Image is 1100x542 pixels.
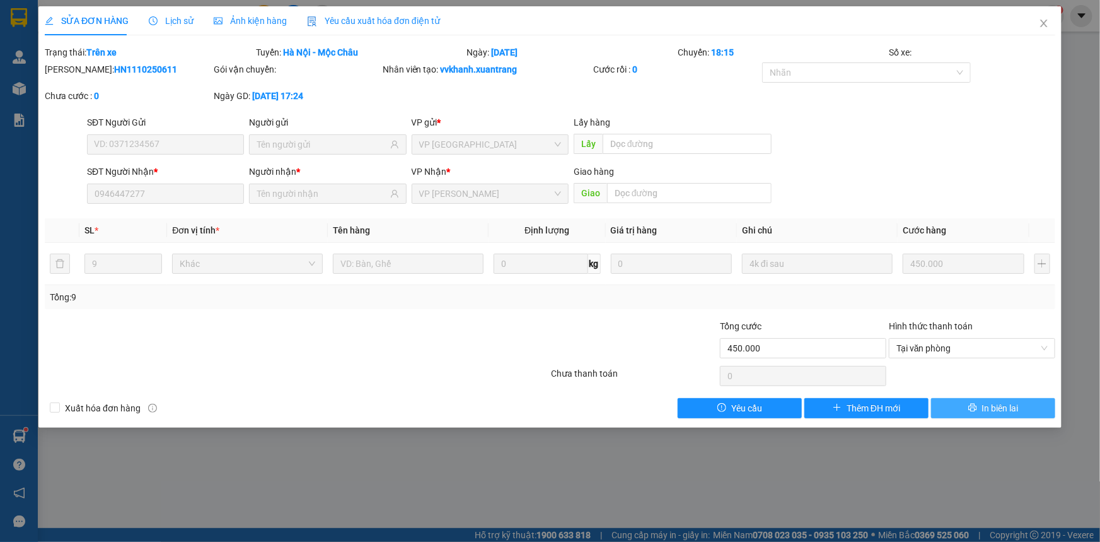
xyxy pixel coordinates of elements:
[412,115,569,129] div: VP gửi
[742,254,893,274] input: Ghi Chú
[717,403,726,413] span: exclamation-circle
[492,47,518,57] b: [DATE]
[87,115,244,129] div: SĐT Người Gửi
[180,254,315,273] span: Khác
[214,16,223,25] span: picture
[632,64,637,74] b: 0
[390,140,399,149] span: user
[122,33,183,45] span: 0981 559 551
[307,16,317,27] img: icon
[903,254,1024,274] input: 0
[149,16,194,26] span: Lịch sử
[172,225,219,235] span: Đơn vị tính
[45,62,211,76] div: [PERSON_NAME]:
[40,38,81,50] em: Logistics
[441,64,518,74] b: vvkhanh.xuantrang
[731,401,762,415] span: Yêu cầu
[804,398,929,418] button: plusThêm ĐH mới
[214,16,287,26] span: Ảnh kiện hàng
[252,91,303,101] b: [DATE] 17:24
[255,45,466,59] div: Tuyến:
[889,321,973,331] label: Hình thức thanh toán
[593,62,760,76] div: Cước rồi :
[607,183,772,203] input: Dọc đường
[676,45,888,59] div: Chuyến:
[5,80,44,88] span: Người nhận:
[412,167,447,177] span: VP Nhận
[390,189,399,198] span: user
[737,218,898,243] th: Ghi chú
[257,187,387,201] input: Tên người nhận
[550,367,719,389] div: Chưa thanh toán
[5,89,93,107] span: 0375438596
[94,91,99,101] b: 0
[383,62,591,76] div: Nhân viên tạo:
[711,47,734,57] b: 18:15
[149,16,158,25] span: clock-circle
[419,135,561,154] span: VP HÀ NỘI
[45,16,54,25] span: edit
[214,89,380,103] div: Ngày GD:
[307,16,440,26] span: Yêu cầu xuất hóa đơn điện tử
[257,138,387,151] input: Tên người gửi
[84,225,95,235] span: SL
[574,117,610,127] span: Lấy hàng
[50,290,425,304] div: Tổng: 9
[87,165,244,179] div: SĐT Người Nhận
[968,403,977,413] span: printer
[283,47,358,57] b: Hà Nội - Mộc Châu
[148,404,157,413] span: info-circle
[45,16,129,26] span: SỬA ĐƠN HÀNG
[603,134,772,154] input: Dọc đường
[611,225,657,235] span: Giá trị hàng
[214,62,380,76] div: Gói vận chuyển:
[574,134,603,154] span: Lấy
[333,254,483,274] input: VD: Bàn, Ghế
[333,225,370,235] span: Tên hàng
[1026,6,1062,42] button: Close
[43,45,255,59] div: Trạng thái:
[39,7,82,20] span: HAIVAN
[419,184,561,203] span: VP MỘC CHÂU
[60,401,146,415] span: Xuất hóa đơn hàng
[611,254,732,274] input: 0
[833,403,842,413] span: plus
[249,115,406,129] div: Người gửi
[847,401,900,415] span: Thêm ĐH mới
[931,398,1055,418] button: printerIn biên lai
[23,23,97,36] span: XUANTRANG
[720,321,761,331] span: Tổng cước
[50,254,70,274] button: delete
[5,72,38,80] span: Người gửi:
[119,13,183,32] span: VP [PERSON_NAME]
[574,167,614,177] span: Giao hàng
[588,254,601,274] span: kg
[896,339,1048,358] span: Tại văn phòng
[574,183,607,203] span: Giao
[1039,18,1049,28] span: close
[524,225,569,235] span: Định lượng
[249,165,406,179] div: Người nhận
[903,225,946,235] span: Cước hàng
[86,47,117,57] b: Trên xe
[466,45,677,59] div: Ngày:
[982,401,1019,415] span: In biên lai
[678,398,802,418] button: exclamation-circleYêu cầu
[1034,254,1050,274] button: plus
[45,89,211,103] div: Chưa cước :
[888,45,1057,59] div: Số xe:
[114,64,177,74] b: HN1110250611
